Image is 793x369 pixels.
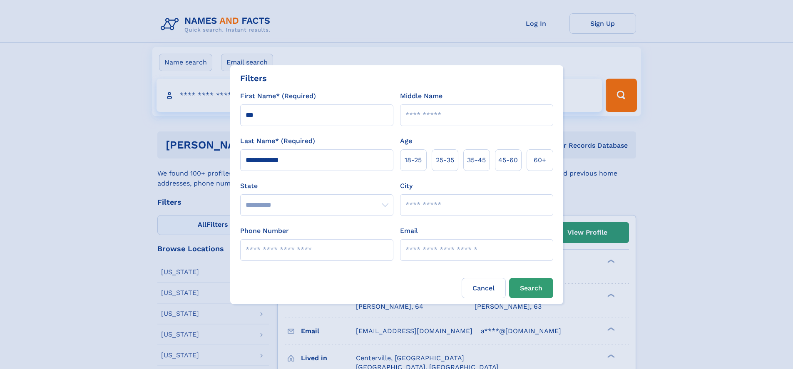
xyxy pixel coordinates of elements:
div: Filters [240,72,267,84]
span: 18‑25 [405,155,422,165]
label: State [240,181,393,191]
label: Middle Name [400,91,442,101]
span: 60+ [534,155,546,165]
label: Age [400,136,412,146]
label: Email [400,226,418,236]
label: Phone Number [240,226,289,236]
label: Cancel [462,278,506,298]
button: Search [509,278,553,298]
span: 35‑45 [467,155,486,165]
span: 45‑60 [498,155,518,165]
label: City [400,181,413,191]
label: First Name* (Required) [240,91,316,101]
label: Last Name* (Required) [240,136,315,146]
span: 25‑35 [436,155,454,165]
